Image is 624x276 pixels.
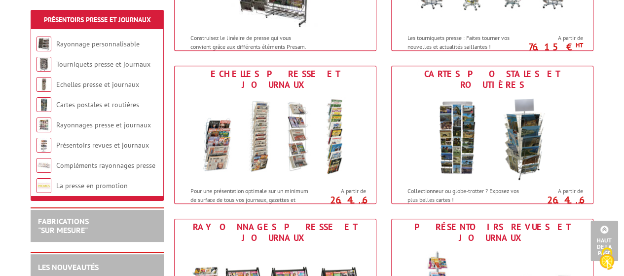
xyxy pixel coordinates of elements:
[401,93,584,182] img: Cartes postales et routières
[177,69,373,90] div: Echelles presse et journaux
[56,141,149,150] a: Présentoirs revues et journaux
[394,222,590,243] div: Présentoirs revues et journaux
[184,93,367,182] img: Echelles presse et journaux
[56,80,139,89] a: Echelles presse et journaux
[590,221,618,261] a: Haut de la page
[37,178,51,193] img: La presse en promotion
[38,262,99,272] a: LES NOUVEAUTÉS
[394,69,590,90] div: Cartes postales et routières
[391,66,593,204] a: Cartes postales et routières Cartes postales et routières Collectionneur ou globe-trotter ? Expos...
[37,97,51,112] img: Cartes postales et routières
[56,161,155,170] a: Compléments rayonnages presse
[532,187,583,195] span: A partir de
[407,34,530,50] p: Les tourniquets presse : Faites tourner vos nouvelles et actualités saillantes !
[589,242,624,276] button: Cookies (fenêtre modale)
[310,197,366,209] p: 26.46 €
[37,37,51,51] img: Rayonnage personnalisable
[407,187,530,203] p: Collectionneur ou globe-trotter ? Exposez vos plus belles cartes !
[575,200,583,208] sup: HT
[575,41,583,49] sup: HT
[527,44,583,50] p: 76.15 €
[37,77,51,92] img: Echelles presse et journaux
[56,120,151,129] a: Rayonnages presse et journaux
[190,187,313,212] p: Pour une présentation optimale sur un minimum de surface de tous vos journaux, gazettes et hebdos !
[527,197,583,209] p: 26.46 €
[37,118,51,132] img: Rayonnages presse et journaux
[44,15,151,24] a: Présentoirs Presse et Journaux
[315,187,366,195] span: A partir de
[174,66,376,204] a: Echelles presse et journaux Echelles presse et journaux Pour une présentation optimale sur un min...
[56,39,140,48] a: Rayonnage personnalisable
[56,100,139,109] a: Cartes postales et routières
[532,34,583,42] span: A partir de
[38,216,89,235] a: FABRICATIONS"Sur Mesure"
[56,181,128,190] a: La presse en promotion
[37,57,51,72] img: Tourniquets presse et journaux
[594,246,619,271] img: Cookies (fenêtre modale)
[177,222,373,243] div: Rayonnages presse et journaux
[37,138,51,153] img: Présentoirs revues et journaux
[190,34,313,50] p: Construisez le linéaire de presse qui vous convient grâce aux différents éléments Presam.
[56,60,150,69] a: Tourniquets presse et journaux
[358,200,366,208] sup: HT
[37,158,51,173] img: Compléments rayonnages presse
